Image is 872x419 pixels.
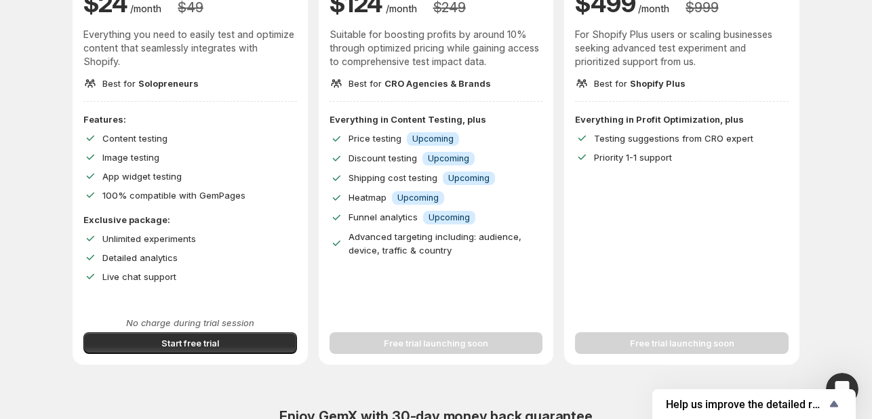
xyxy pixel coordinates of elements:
span: Shopify Plus [630,78,686,89]
span: Detailed analytics [102,252,178,263]
div: Close [233,22,258,46]
span: 100% compatible with GemPages [102,190,245,201]
span: Live chat support [102,271,176,282]
span: Price testing [349,133,401,144]
p: Best for [594,77,686,90]
p: Everything in Content Testing, plus [330,113,543,126]
span: Solopreneurs [138,78,199,89]
span: Heatmap [349,192,387,203]
button: Start free trial [83,332,297,354]
span: CRO Agencies & Brands [384,78,491,89]
span: Shipping cost testing [349,172,437,183]
p: No charge during trial session [83,316,297,330]
p: Everything you need to easily test and optimize content that seamlessly integrates with Shopify. [83,28,297,68]
p: Everything in Profit Optimization, plus [575,113,789,126]
button: Show survey - Help us improve the detailed report for A/B campaigns [666,396,842,412]
span: Testing suggestions from CRO expert [594,133,753,144]
span: Advanced targeting including: audience, device, traffic & country [349,231,521,256]
span: App widget testing [102,171,182,182]
p: For Shopify Plus users or scaling businesses seeking advanced test experiment and prioritized sup... [575,28,789,68]
p: How can we help? [27,119,244,142]
p: Best for [102,77,199,90]
div: Send us a message [28,171,226,185]
span: Start free trial [161,336,219,350]
p: Suitable for boosting profits by around 10% through optimized pricing while gaining access to com... [330,28,543,68]
span: Discount testing [349,153,417,163]
div: We'll be back online [DATE] [28,185,226,199]
span: Help us improve the detailed report for A/B campaigns [666,398,826,411]
p: /month [638,2,669,16]
p: Exclusive package: [83,213,297,226]
p: /month [130,2,161,16]
span: Unlimited experiments [102,233,196,244]
p: Hi Tech 👋 [27,96,244,119]
p: Best for [349,77,491,90]
span: Upcoming [397,193,439,203]
span: Upcoming [428,153,469,164]
span: Upcoming [412,134,454,144]
span: Upcoming [448,173,490,184]
span: Image testing [102,152,159,163]
p: /month [386,2,417,16]
span: Funnel analytics [349,212,418,222]
span: Messages [180,328,227,338]
button: Messages [136,294,271,348]
div: Send us a messageWe'll be back online [DATE] [14,159,258,211]
span: Home [52,328,83,338]
iframe: Intercom live chat [826,373,858,405]
p: Features: [83,113,297,126]
span: Priority 1-1 support [594,152,672,163]
span: Content testing [102,133,167,144]
img: Profile image for Antony [27,22,54,49]
span: Upcoming [429,212,470,223]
